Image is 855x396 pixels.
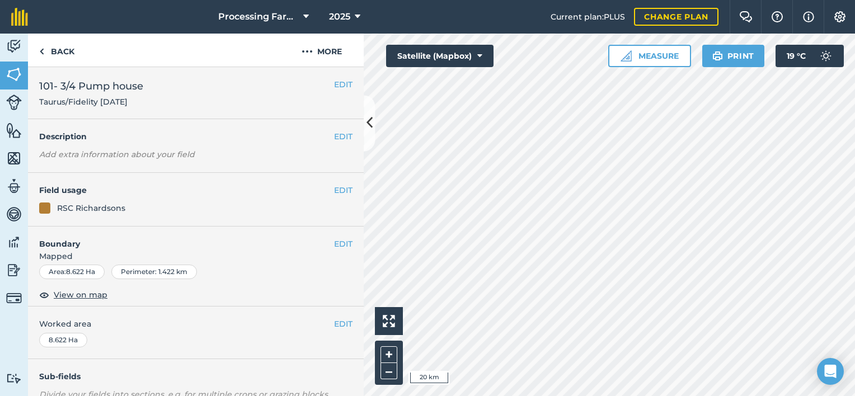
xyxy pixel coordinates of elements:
[334,184,353,196] button: EDIT
[815,45,837,67] img: svg+xml;base64,PD94bWwgdmVyc2lvbj0iMS4wIiBlbmNvZGluZz0idXRmLTgiPz4KPCEtLSBHZW5lcmF0b3I6IEFkb2JlIE...
[6,206,22,223] img: svg+xml;base64,PD94bWwgdmVyc2lvbj0iMS4wIiBlbmNvZGluZz0idXRmLTgiPz4KPCEtLSBHZW5lcmF0b3I6IEFkb2JlIE...
[28,34,86,67] a: Back
[6,66,22,83] img: svg+xml;base64,PHN2ZyB4bWxucz0iaHR0cDovL3d3dy53My5vcmcvMjAwMC9zdmciIHdpZHRoPSI1NiIgaGVpZ2h0PSI2MC...
[608,45,691,67] button: Measure
[380,346,397,363] button: +
[54,289,107,301] span: View on map
[218,10,299,23] span: Processing Farms
[39,96,143,107] span: Taurus/Fidelity [DATE]
[39,149,195,159] em: Add extra information about your field
[39,288,49,301] img: svg+xml;base64,PHN2ZyB4bWxucz0iaHR0cDovL3d3dy53My5vcmcvMjAwMC9zdmciIHdpZHRoPSIxOCIgaGVpZ2h0PSIyNC...
[803,10,814,23] img: svg+xml;base64,PHN2ZyB4bWxucz0iaHR0cDovL3d3dy53My5vcmcvMjAwMC9zdmciIHdpZHRoPSIxNyIgaGVpZ2h0PSIxNy...
[833,11,847,22] img: A cog icon
[6,38,22,55] img: svg+xml;base64,PD94bWwgdmVyc2lvbj0iMS4wIiBlbmNvZGluZz0idXRmLTgiPz4KPCEtLSBHZW5lcmF0b3I6IEFkb2JlIE...
[380,363,397,379] button: –
[6,178,22,195] img: svg+xml;base64,PD94bWwgdmVyc2lvbj0iMS4wIiBlbmNvZGluZz0idXRmLTgiPz4KPCEtLSBHZW5lcmF0b3I6IEFkb2JlIE...
[111,265,197,279] div: Perimeter : 1.422 km
[329,10,350,23] span: 2025
[280,34,364,67] button: More
[6,290,22,306] img: svg+xml;base64,PD94bWwgdmVyc2lvbj0iMS4wIiBlbmNvZGluZz0idXRmLTgiPz4KPCEtLSBHZW5lcmF0b3I6IEFkb2JlIE...
[39,318,353,330] span: Worked area
[334,318,353,330] button: EDIT
[28,370,364,383] h4: Sub-fields
[6,373,22,384] img: svg+xml;base64,PD94bWwgdmVyc2lvbj0iMS4wIiBlbmNvZGluZz0idXRmLTgiPz4KPCEtLSBHZW5lcmF0b3I6IEFkb2JlIE...
[621,50,632,62] img: Ruler icon
[702,45,765,67] button: Print
[6,262,22,279] img: svg+xml;base64,PD94bWwgdmVyc2lvbj0iMS4wIiBlbmNvZGluZz0idXRmLTgiPz4KPCEtLSBHZW5lcmF0b3I6IEFkb2JlIE...
[771,11,784,22] img: A question mark icon
[39,130,353,143] h4: Description
[386,45,494,67] button: Satellite (Mapbox)
[39,45,44,58] img: svg+xml;base64,PHN2ZyB4bWxucz0iaHR0cDovL3d3dy53My5vcmcvMjAwMC9zdmciIHdpZHRoPSI5IiBoZWlnaHQ9IjI0Ii...
[817,358,844,385] div: Open Intercom Messenger
[39,184,334,196] h4: Field usage
[634,8,718,26] a: Change plan
[787,45,806,67] span: 19 ° C
[383,315,395,327] img: Four arrows, one pointing top left, one top right, one bottom right and the last bottom left
[739,11,753,22] img: Two speech bubbles overlapping with the left bubble in the forefront
[11,8,28,26] img: fieldmargin Logo
[57,202,125,214] div: RSC Richardsons
[6,122,22,139] img: svg+xml;base64,PHN2ZyB4bWxucz0iaHR0cDovL3d3dy53My5vcmcvMjAwMC9zdmciIHdpZHRoPSI1NiIgaGVpZ2h0PSI2MC...
[334,78,353,91] button: EDIT
[334,130,353,143] button: EDIT
[28,227,334,250] h4: Boundary
[302,45,313,58] img: svg+xml;base64,PHN2ZyB4bWxucz0iaHR0cDovL3d3dy53My5vcmcvMjAwMC9zdmciIHdpZHRoPSIyMCIgaGVpZ2h0PSIyNC...
[28,250,364,262] span: Mapped
[776,45,844,67] button: 19 °C
[39,78,143,94] span: 101- 3/4 Pump house
[334,238,353,250] button: EDIT
[6,150,22,167] img: svg+xml;base64,PHN2ZyB4bWxucz0iaHR0cDovL3d3dy53My5vcmcvMjAwMC9zdmciIHdpZHRoPSI1NiIgaGVpZ2h0PSI2MC...
[39,265,105,279] div: Area : 8.622 Ha
[39,333,87,347] div: 8.622 Ha
[551,11,625,23] span: Current plan : PLUS
[6,95,22,110] img: svg+xml;base64,PD94bWwgdmVyc2lvbj0iMS4wIiBlbmNvZGluZz0idXRmLTgiPz4KPCEtLSBHZW5lcmF0b3I6IEFkb2JlIE...
[6,234,22,251] img: svg+xml;base64,PD94bWwgdmVyc2lvbj0iMS4wIiBlbmNvZGluZz0idXRmLTgiPz4KPCEtLSBHZW5lcmF0b3I6IEFkb2JlIE...
[39,288,107,301] button: View on map
[712,49,723,63] img: svg+xml;base64,PHN2ZyB4bWxucz0iaHR0cDovL3d3dy53My5vcmcvMjAwMC9zdmciIHdpZHRoPSIxOSIgaGVpZ2h0PSIyNC...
